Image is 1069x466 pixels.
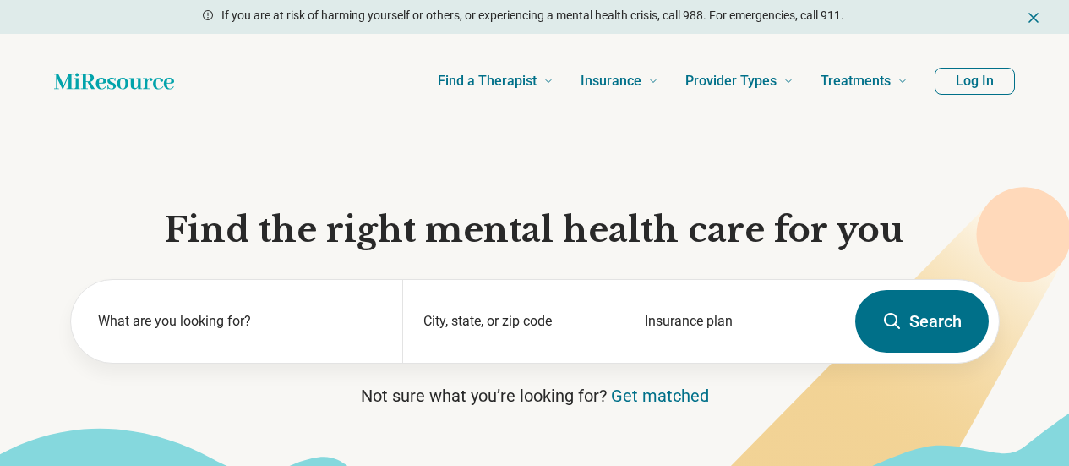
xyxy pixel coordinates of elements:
p: If you are at risk of harming yourself or others, or experiencing a mental health crisis, call 98... [221,7,844,25]
label: What are you looking for? [98,311,383,332]
button: Dismiss [1025,7,1042,27]
a: Home page [54,64,174,98]
a: Insurance [581,47,658,115]
a: Treatments [821,47,908,115]
button: Log In [935,68,1015,95]
p: Not sure what you’re looking for? [70,384,1000,408]
button: Search [855,290,989,353]
span: Provider Types [685,69,777,93]
a: Provider Types [685,47,794,115]
span: Treatments [821,69,891,93]
h1: Find the right mental health care for you [70,208,1000,252]
span: Insurance [581,69,641,93]
a: Find a Therapist [438,47,554,115]
span: Find a Therapist [438,69,537,93]
a: Get matched [611,386,709,406]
